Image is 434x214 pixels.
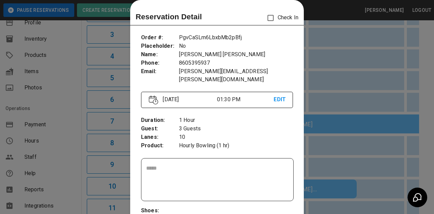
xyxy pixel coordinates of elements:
p: Phone : [141,59,179,67]
p: Guest : [141,125,179,133]
p: Placeholder : [141,42,179,50]
p: Product : [141,142,179,150]
p: PgvCaSLm6LbxbMb2pBfj [179,34,293,42]
p: 1 Hour [179,116,293,125]
p: 8605395937 [179,59,293,67]
p: Check In [263,11,298,25]
p: EDIT [274,95,285,104]
p: 01:30 PM [217,95,274,104]
p: Duration : [141,116,179,125]
img: Vector [149,95,158,105]
p: Email : [141,67,179,76]
p: Hourly Bowling (1 hr) [179,142,293,150]
p: No [179,42,293,50]
p: [PERSON_NAME] [PERSON_NAME] [179,50,293,59]
p: Reservation Detail [136,11,202,22]
p: Order # : [141,34,179,42]
p: [DATE] [160,95,217,104]
p: [PERSON_NAME][EMAIL_ADDRESS][PERSON_NAME][DOMAIN_NAME] [179,67,293,84]
p: Name : [141,50,179,59]
p: Lanes : [141,133,179,142]
p: 3 Guests [179,125,293,133]
p: 10 [179,133,293,142]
